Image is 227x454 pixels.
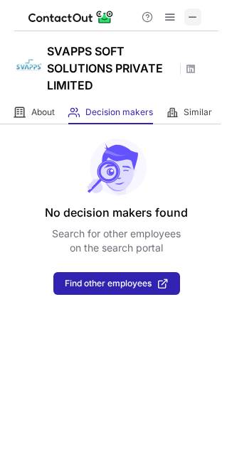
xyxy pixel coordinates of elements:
[52,227,181,255] p: Search for other employees on the search portal
[28,9,114,26] img: ContactOut v5.3.10
[31,107,55,118] span: About
[184,107,212,118] span: Similar
[86,139,147,195] img: No leads found
[47,43,175,94] h1: SVAPPS SOFT SOLUTIONS PRIVATE LIMITED
[85,107,153,118] span: Decision makers
[14,52,43,80] img: f5617d4770769bb5e61504fa01e1d8df
[45,204,188,221] header: No decision makers found
[53,272,180,295] button: Find other employees
[65,279,152,288] span: Find other employees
